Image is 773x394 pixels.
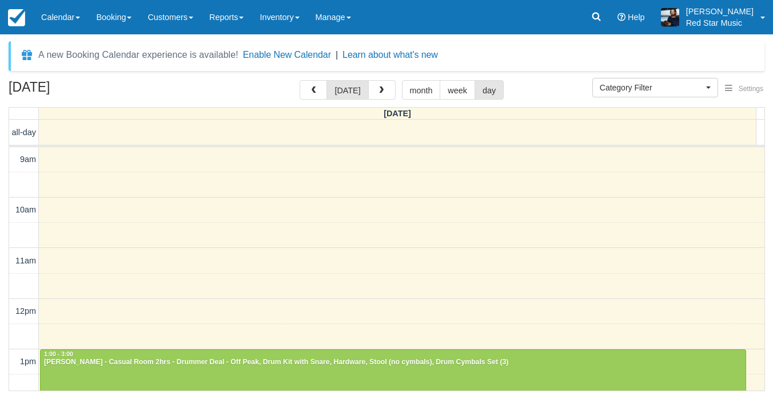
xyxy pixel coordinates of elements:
button: Category Filter [592,78,718,97]
div: [PERSON_NAME] - Casual Room 2hrs - Drummer Deal - Off Peak, Drum Kit with Snare, Hardware, Stool ... [43,358,743,367]
h2: [DATE] [9,80,153,101]
p: [PERSON_NAME] [686,6,754,17]
button: Enable New Calendar [243,49,331,61]
span: 10am [15,205,36,214]
span: [DATE] [384,109,411,118]
div: A new Booking Calendar experience is available! [38,48,238,62]
button: day [475,80,504,100]
button: week [440,80,475,100]
i: Help [617,13,625,21]
span: Category Filter [600,82,703,93]
button: [DATE] [326,80,368,100]
a: Learn about what's new [342,50,438,60]
span: Help [628,13,645,22]
span: Settings [739,85,763,93]
span: 1:00 - 3:00 [44,351,73,357]
img: checkfront-main-nav-mini-logo.png [8,9,25,26]
button: Settings [718,81,770,97]
button: month [402,80,441,100]
span: 11am [15,256,36,265]
span: 12pm [15,306,36,316]
img: A1 [661,8,679,26]
p: Red Star Music [686,17,754,29]
span: 9am [20,155,36,164]
span: 1pm [20,357,36,366]
span: all-day [12,128,36,137]
span: | [336,50,338,60]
